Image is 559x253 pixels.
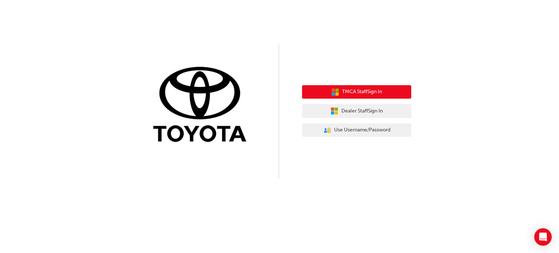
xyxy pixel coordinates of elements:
[302,104,411,118] button: Dealer StaffSign In
[148,65,257,146] img: Trak
[302,85,411,99] button: TMCA StaffSign In
[534,228,552,246] div: Open Intercom Messenger
[341,107,383,115] span: Dealer Staff Sign In
[302,123,411,137] button: Use Username/Password
[342,88,382,96] span: TMCA Staff Sign In
[334,126,390,134] span: Use Username/Password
